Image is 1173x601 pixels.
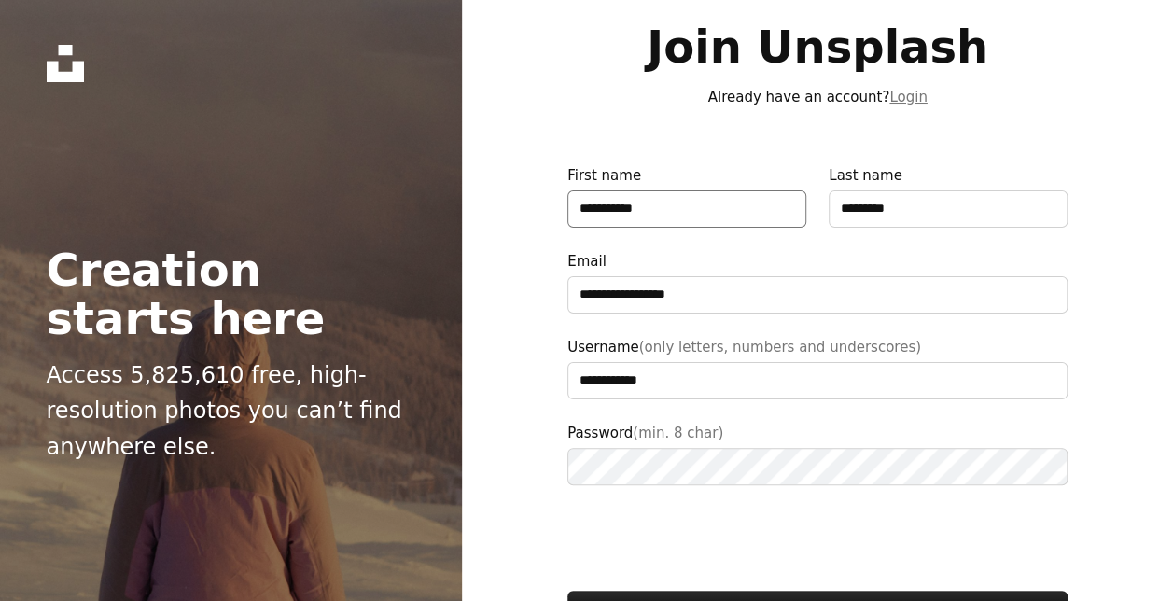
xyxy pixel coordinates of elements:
[47,245,416,342] h2: Creation starts here
[47,357,416,465] p: Access 5,825,610 free, high-resolution photos you can’t find anywhere else.
[567,86,1068,108] p: Already have an account?
[567,448,1068,485] input: Password(min. 8 char)
[567,22,1068,71] h1: Join Unsplash
[633,425,723,441] span: (min. 8 char)
[889,89,927,105] a: Login
[567,362,1068,399] input: Username(only letters, numbers and underscores)
[47,45,84,82] a: Home — Unsplash
[567,164,806,228] label: First name
[567,190,806,228] input: First name
[829,164,1068,228] label: Last name
[567,422,1068,485] label: Password
[567,276,1068,314] input: Email
[639,339,921,356] span: (only letters, numbers and underscores)
[567,336,1068,399] label: Username
[567,250,1068,314] label: Email
[829,190,1068,228] input: Last name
